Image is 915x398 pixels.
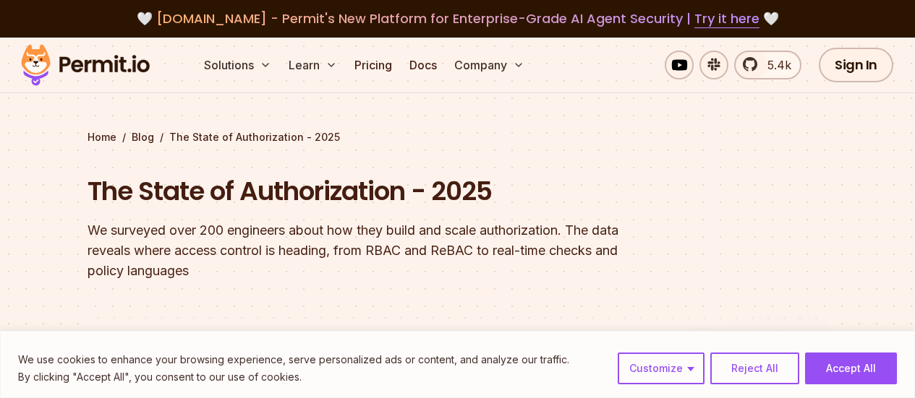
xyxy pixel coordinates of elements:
button: Learn [283,51,343,79]
span: 5.4k [759,56,791,74]
button: Solutions [198,51,277,79]
a: Docs [404,51,443,79]
a: Blog [132,130,154,144]
button: Customize [618,352,705,384]
p: We use cookies to enhance your browsing experience, serve personalized ads or content, and analyz... [18,351,569,368]
div: We surveyed over 200 engineers about how they build and scale authorization. The data reveals whe... [88,220,643,281]
a: 5.4k [734,51,801,79]
button: Accept All [805,352,897,384]
button: Reject All [710,352,799,384]
span: [DOMAIN_NAME] - Permit's New Platform for Enterprise-Grade AI Agent Security | [156,9,759,27]
a: Pricing [349,51,398,79]
a: Home [88,130,116,144]
div: 🤍 🤍 [35,9,880,29]
a: Sign In [819,48,893,82]
button: Company [448,51,530,79]
p: By clicking "Accept All", you consent to our use of cookies. [18,368,569,386]
a: Try it here [694,9,759,28]
h1: The State of Authorization - 2025 [88,173,643,209]
div: / / [88,130,828,144]
img: Permit logo [14,40,156,90]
